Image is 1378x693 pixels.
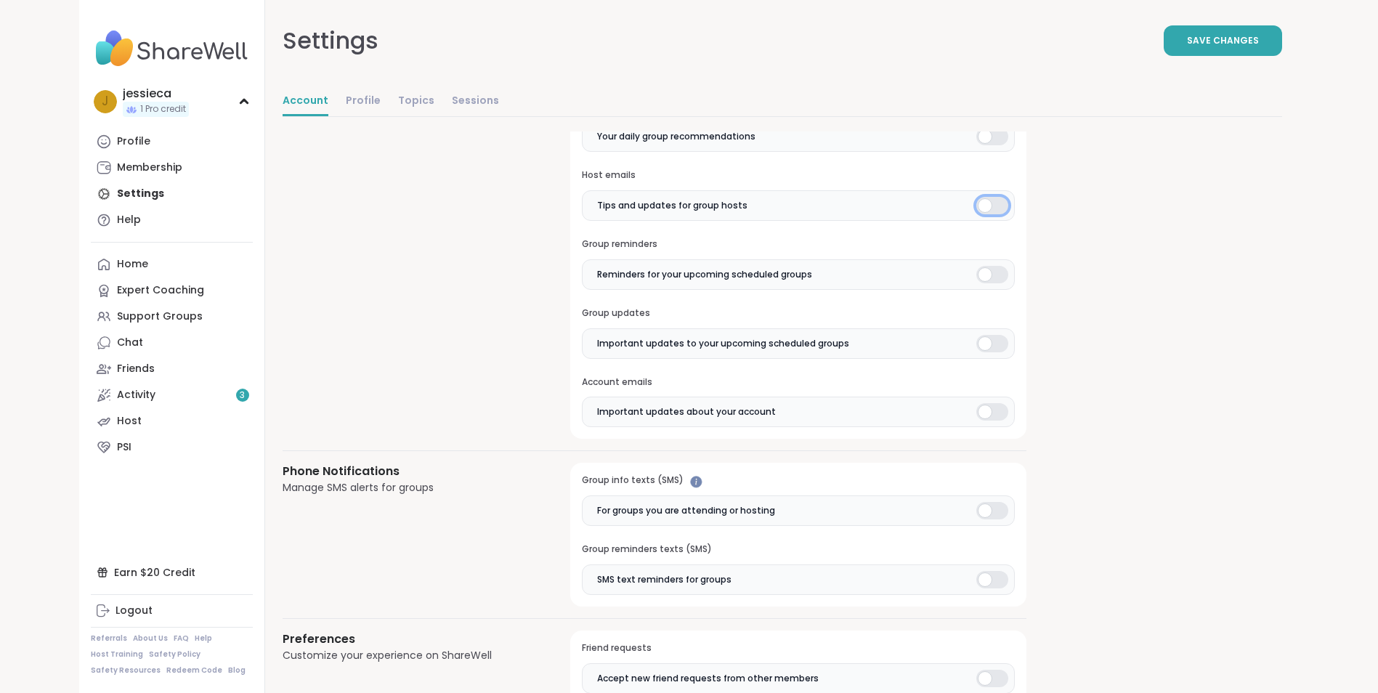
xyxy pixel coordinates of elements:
[117,362,155,376] div: Friends
[582,307,1014,320] h3: Group updates
[283,648,536,663] div: Customize your experience on ShareWell
[140,103,186,115] span: 1 Pro credit
[690,476,702,488] iframe: Spotlight
[283,480,536,495] div: Manage SMS alerts for groups
[597,130,755,143] span: Your daily group recommendations
[91,277,253,304] a: Expert Coaching
[117,309,203,324] div: Support Groups
[117,161,182,175] div: Membership
[283,87,328,116] a: Account
[91,382,253,408] a: Activity3
[283,463,536,480] h3: Phone Notifications
[1164,25,1282,56] button: Save Changes
[91,598,253,624] a: Logout
[597,672,819,685] span: Accept new friend requests from other members
[240,389,245,402] span: 3
[91,207,253,233] a: Help
[91,251,253,277] a: Home
[452,87,499,116] a: Sessions
[582,543,1014,556] h3: Group reminders texts (SMS)
[133,633,168,644] a: About Us
[283,631,536,648] h3: Preferences
[117,388,155,402] div: Activity
[398,87,434,116] a: Topics
[228,665,246,676] a: Blog
[597,504,775,517] span: For groups you are attending or hosting
[582,238,1014,251] h3: Group reminders
[91,23,253,74] img: ShareWell Nav Logo
[174,633,189,644] a: FAQ
[91,330,253,356] a: Chat
[166,665,222,676] a: Redeem Code
[149,649,200,660] a: Safety Policy
[597,337,849,350] span: Important updates to your upcoming scheduled groups
[117,336,143,350] div: Chat
[195,633,212,644] a: Help
[91,559,253,585] div: Earn $20 Credit
[1187,34,1259,47] span: Save Changes
[91,665,161,676] a: Safety Resources
[597,199,747,212] span: Tips and updates for group hosts
[91,129,253,155] a: Profile
[91,408,253,434] a: Host
[115,604,153,618] div: Logout
[582,474,1014,487] h3: Group info texts (SMS)
[117,283,204,298] div: Expert Coaching
[346,87,381,116] a: Profile
[597,405,776,418] span: Important updates about your account
[597,268,812,281] span: Reminders for your upcoming scheduled groups
[582,642,1014,654] h3: Friend requests
[283,23,378,58] div: Settings
[117,257,148,272] div: Home
[91,304,253,330] a: Support Groups
[123,86,189,102] div: jessieca
[91,649,143,660] a: Host Training
[91,434,253,461] a: PSI
[91,155,253,181] a: Membership
[582,169,1014,182] h3: Host emails
[102,92,108,111] span: j
[597,573,731,586] span: SMS text reminders for groups
[582,376,1014,389] h3: Account emails
[117,213,141,227] div: Help
[117,134,150,149] div: Profile
[117,414,142,429] div: Host
[91,356,253,382] a: Friends
[91,633,127,644] a: Referrals
[117,440,131,455] div: PSI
